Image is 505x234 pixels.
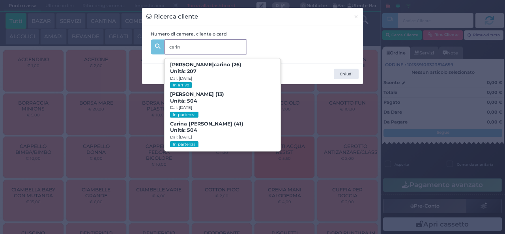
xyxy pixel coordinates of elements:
button: Chiudi [349,8,363,26]
strong: carin [214,62,227,67]
h3: Ricerca cliente [146,12,198,21]
span: Unità: 504 [170,127,197,134]
span: Unità: 504 [170,98,197,105]
button: Chiudi [334,69,359,80]
small: Dal: [DATE] [170,76,192,81]
small: In partenza [170,112,198,118]
span: Unità: 207 [170,68,196,75]
b: [PERSON_NAME] (13) [170,91,224,104]
small: In arrivo [170,82,191,88]
label: Numero di camera, cliente o card [151,31,227,37]
b: [PERSON_NAME] o (26) [170,62,241,74]
b: a [PERSON_NAME] (41) [170,121,243,133]
strong: Carin [170,121,184,127]
input: Es. 'Mario Rossi', '220' o '108123234234' [164,39,247,54]
small: Dal: [DATE] [170,135,192,140]
small: In partenza [170,141,198,147]
span: × [353,12,359,21]
small: Dal: [DATE] [170,105,192,110]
